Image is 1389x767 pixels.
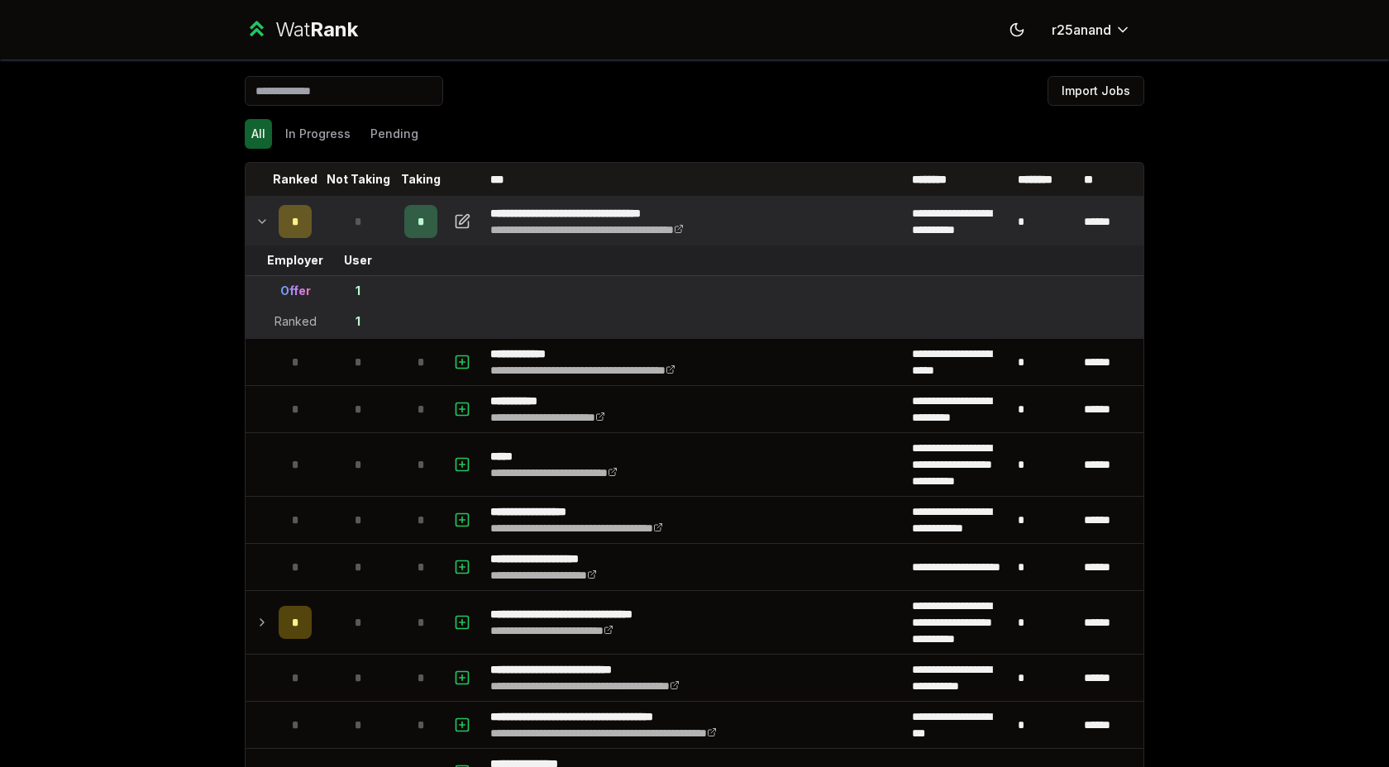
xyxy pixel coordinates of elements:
div: Offer [280,283,311,299]
td: Employer [272,245,318,275]
button: Import Jobs [1048,76,1144,106]
span: Rank [310,17,358,41]
p: Not Taking [327,171,390,188]
button: In Progress [279,119,357,149]
button: All [245,119,272,149]
td: User [318,245,398,275]
p: Ranked [273,171,317,188]
div: 1 [356,283,360,299]
p: Taking [401,171,441,188]
div: Ranked [274,313,317,330]
button: r25anand [1038,15,1144,45]
span: r25anand [1052,20,1111,40]
div: Wat [275,17,358,43]
div: 1 [356,313,360,330]
button: Pending [364,119,425,149]
a: WatRank [245,17,358,43]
